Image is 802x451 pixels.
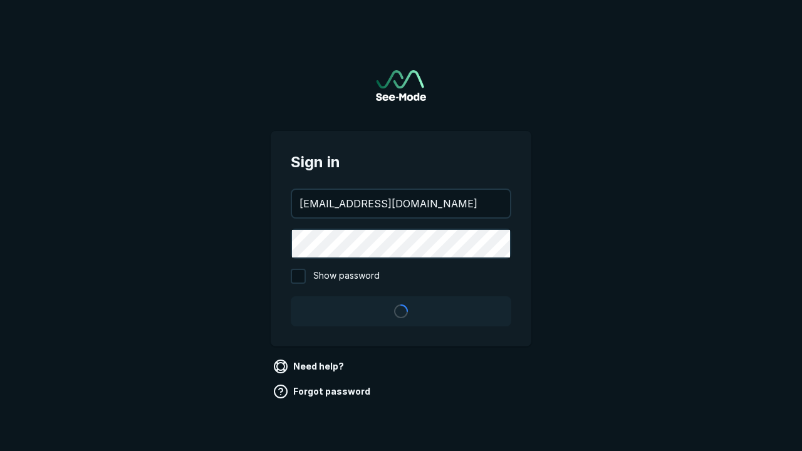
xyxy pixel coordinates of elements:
span: Sign in [291,151,511,174]
input: your@email.com [292,190,510,217]
span: Show password [313,269,380,284]
img: See-Mode Logo [376,70,426,101]
a: Go to sign in [376,70,426,101]
a: Need help? [271,356,349,376]
a: Forgot password [271,381,375,402]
